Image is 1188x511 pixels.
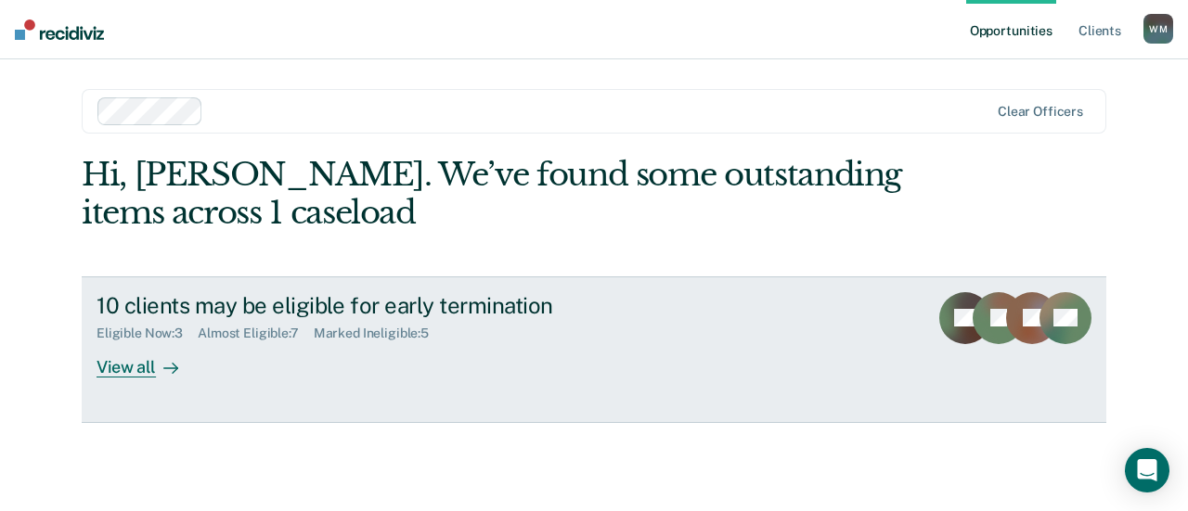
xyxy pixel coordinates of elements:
div: Eligible Now : 3 [97,326,198,341]
button: WM [1143,14,1173,44]
div: Clear officers [998,104,1083,120]
div: View all [97,341,200,377]
div: W M [1143,14,1173,44]
a: 10 clients may be eligible for early terminationEligible Now:3Almost Eligible:7Marked Ineligible:... [82,276,1106,423]
div: Hi, [PERSON_NAME]. We’ve found some outstanding items across 1 caseload [82,156,901,232]
img: Recidiviz [15,19,104,40]
div: Almost Eligible : 7 [198,326,314,341]
div: Open Intercom Messenger [1125,448,1169,492]
div: 10 clients may be eligible for early termination [97,292,748,319]
div: Marked Ineligible : 5 [314,326,444,341]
